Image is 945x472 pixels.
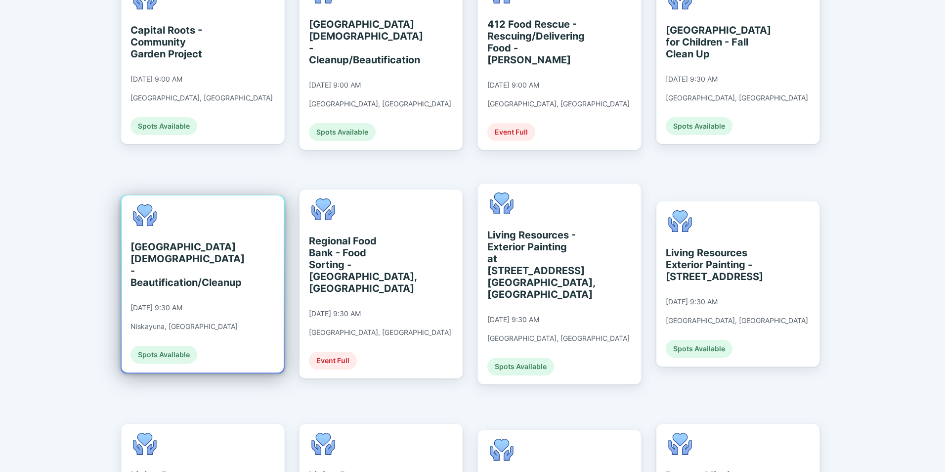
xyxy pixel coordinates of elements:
[309,235,399,294] div: Regional Food Bank - Food Sorting - [GEOGRAPHIC_DATA], [GEOGRAPHIC_DATA]
[309,352,357,370] div: Event Full
[487,358,554,376] div: Spots Available
[309,18,399,66] div: [GEOGRAPHIC_DATA][DEMOGRAPHIC_DATA] - Cleanup/Beautification
[309,309,361,318] div: [DATE] 9:30 AM
[130,24,221,60] div: Capital Roots - Community Garden Project
[666,297,718,306] div: [DATE] 9:30 AM
[130,241,221,288] div: [GEOGRAPHIC_DATA][DEMOGRAPHIC_DATA] - Beautification/Cleanup
[309,81,361,90] div: [DATE] 9:00 AM
[666,94,808,102] div: [GEOGRAPHIC_DATA], [GEOGRAPHIC_DATA]
[666,316,808,325] div: [GEOGRAPHIC_DATA], [GEOGRAPHIC_DATA]
[487,229,578,300] div: Living Resources - Exterior Painting at [STREET_ADDRESS] [GEOGRAPHIC_DATA], [GEOGRAPHIC_DATA]
[487,99,630,108] div: [GEOGRAPHIC_DATA], [GEOGRAPHIC_DATA]
[666,24,756,60] div: [GEOGRAPHIC_DATA] for Children - Fall Clean Up
[130,117,197,135] div: Spots Available
[487,81,539,90] div: [DATE] 9:00 AM
[487,334,630,343] div: [GEOGRAPHIC_DATA], [GEOGRAPHIC_DATA]
[130,322,238,331] div: Niskayuna, [GEOGRAPHIC_DATA]
[666,117,732,135] div: Spots Available
[130,303,182,312] div: [DATE] 9:30 AM
[309,123,376,141] div: Spots Available
[309,328,451,337] div: [GEOGRAPHIC_DATA], [GEOGRAPHIC_DATA]
[487,315,539,324] div: [DATE] 9:30 AM
[666,75,718,84] div: [DATE] 9:30 AM
[487,123,535,141] div: Event Full
[666,340,732,358] div: Spots Available
[309,99,451,108] div: [GEOGRAPHIC_DATA], [GEOGRAPHIC_DATA]
[487,18,578,66] div: 412 Food Rescue - Rescuing/Delivering Food - [PERSON_NAME]
[666,247,756,283] div: Living Resources Exterior Painting - [STREET_ADDRESS]
[130,75,182,84] div: [DATE] 9:00 AM
[130,346,197,364] div: Spots Available
[130,94,273,102] div: [GEOGRAPHIC_DATA], [GEOGRAPHIC_DATA]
